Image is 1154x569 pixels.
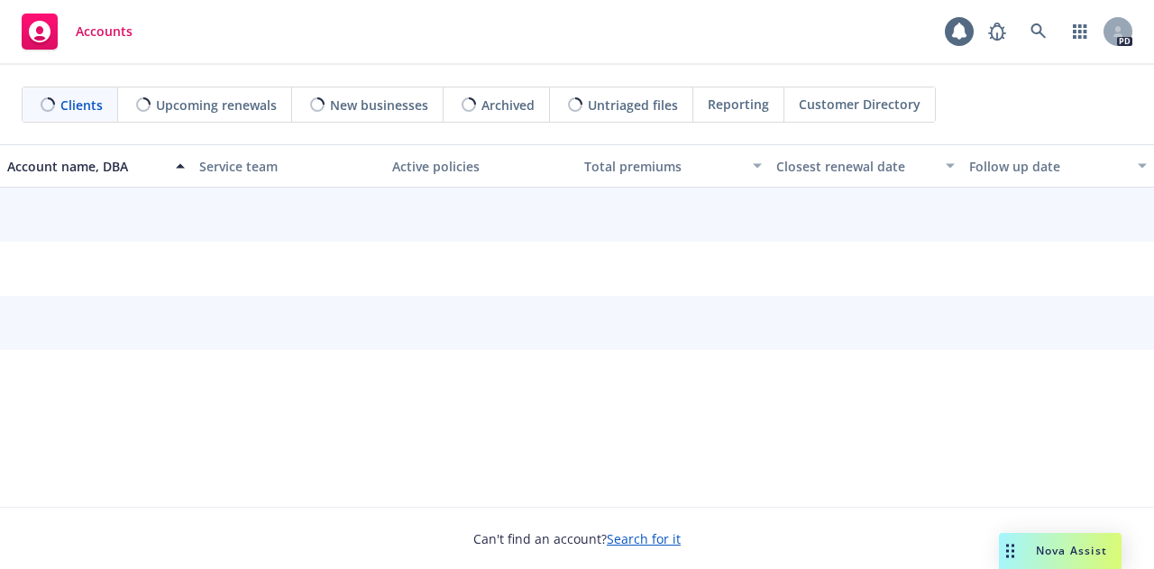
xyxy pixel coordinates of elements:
[473,529,681,548] span: Can't find an account?
[1036,543,1107,558] span: Nova Assist
[481,96,535,115] span: Archived
[588,96,678,115] span: Untriaged files
[962,144,1154,188] button: Follow up date
[999,533,1122,569] button: Nova Assist
[199,157,377,176] div: Service team
[577,144,769,188] button: Total premiums
[776,157,934,176] div: Closest renewal date
[330,96,428,115] span: New businesses
[385,144,577,188] button: Active policies
[60,96,103,115] span: Clients
[999,533,1021,569] div: Drag to move
[584,157,742,176] div: Total premiums
[799,95,920,114] span: Customer Directory
[7,157,165,176] div: Account name, DBA
[192,144,384,188] button: Service team
[979,14,1015,50] a: Report a Bug
[392,157,570,176] div: Active policies
[1062,14,1098,50] a: Switch app
[156,96,277,115] span: Upcoming renewals
[1021,14,1057,50] a: Search
[607,530,681,547] a: Search for it
[969,157,1127,176] div: Follow up date
[769,144,961,188] button: Closest renewal date
[14,6,140,57] a: Accounts
[708,95,769,114] span: Reporting
[76,24,133,39] span: Accounts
